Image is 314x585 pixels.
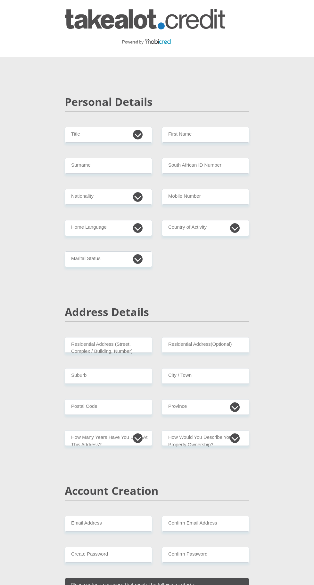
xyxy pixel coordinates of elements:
[65,368,152,384] input: Suburb
[65,158,152,174] input: Surname
[65,430,152,446] select: Please select a value
[162,516,249,532] input: Confirm Email Address
[162,127,249,143] input: First Name
[65,399,152,415] input: Postal Code
[162,399,249,415] select: Please Select a Province
[162,547,249,563] input: Confirm Password
[65,547,152,563] input: Create Password
[162,337,249,353] input: Address line 2 (Optional)
[162,189,249,205] input: Contact Number
[162,430,249,446] select: Please select a value
[65,305,249,319] h2: Address Details
[65,516,152,532] input: Email Address
[65,9,225,48] img: takealot_credit logo
[162,368,249,384] input: City
[65,484,249,497] h2: Account Creation
[65,337,152,353] input: Valid residential address
[162,158,249,174] input: ID Number
[65,95,249,108] h2: Personal Details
